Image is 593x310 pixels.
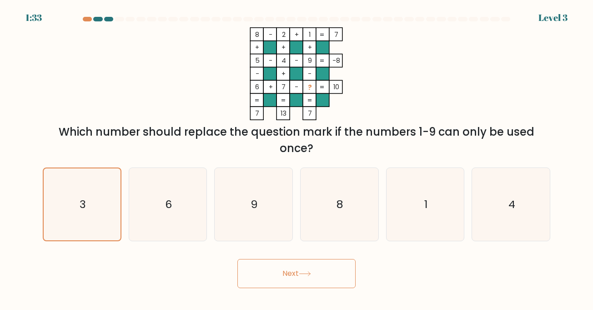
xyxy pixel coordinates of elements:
text: 4 [508,197,515,212]
tspan: = [307,96,312,105]
tspan: + [295,30,299,39]
tspan: - [295,83,299,92]
tspan: - [269,56,273,65]
text: 9 [251,197,258,212]
tspan: + [255,43,259,52]
tspan: = [255,96,260,105]
tspan: + [281,43,286,52]
tspan: = [320,83,325,92]
tspan: 1 [309,30,311,39]
tspan: 5 [255,56,260,65]
tspan: - [256,69,259,78]
text: 6 [165,197,172,212]
tspan: - [308,69,312,78]
text: 1 [424,197,427,212]
tspan: 4 [281,56,286,65]
div: Which number should replace the question mark if the numbers 1-9 can only be used once? [48,124,545,157]
tspan: = [320,56,325,65]
tspan: 7 [281,83,286,92]
tspan: + [269,83,273,92]
tspan: 8 [255,30,259,39]
tspan: ? [308,83,312,92]
tspan: 10 [334,83,340,92]
tspan: = [281,96,286,105]
tspan: -8 [333,56,341,65]
tspan: + [281,69,286,78]
tspan: 9 [308,56,312,65]
div: 1:33 [25,11,42,25]
tspan: + [308,43,312,52]
text: 3 [80,197,86,212]
tspan: 7 [308,109,312,118]
div: Level 3 [538,11,568,25]
button: Next [237,259,356,288]
tspan: - [269,30,273,39]
tspan: 2 [282,30,286,39]
tspan: - [295,56,299,65]
tspan: 7 [335,30,339,39]
tspan: 13 [281,109,286,118]
tspan: 6 [255,83,259,92]
tspan: = [320,30,325,39]
text: 8 [337,197,343,212]
tspan: 7 [255,109,259,118]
